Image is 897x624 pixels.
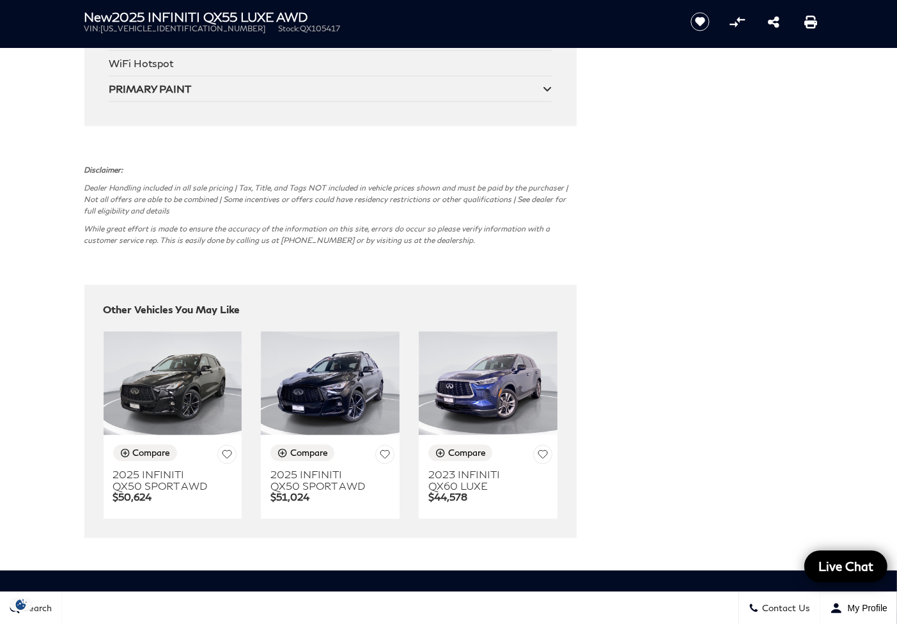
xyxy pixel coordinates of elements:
button: Compare Vehicle [270,444,334,461]
img: 2025 INFINITI QX50 SPORT AWD [104,331,242,435]
span: Contact Us [759,603,810,614]
a: Print this New 2025 INFINITI QX55 LUXE AWD [804,14,817,29]
section: Click to Open Cookie Consent Modal [6,598,36,611]
p: Dealer Handling included in all sale pricing | Tax, Title, and Tags NOT included in vehicle price... [84,182,577,217]
img: Opt-Out Icon [6,598,36,611]
div: PRIMARY PAINT [109,82,543,95]
a: 2025 INFINITI QX50 SPORT AWD $51,024 [270,469,394,503]
h2: Other Vehicles You May Like [104,304,558,315]
button: Compare Vehicle [428,444,492,461]
button: Save Vehicle [217,444,237,466]
span: Live Chat [812,558,880,574]
a: Share this New 2025 INFINITI QX55 LUXE AWD [768,14,779,29]
h3: 2025 INFINITI QX50 SPORT AWD [270,469,370,491]
button: Compare Vehicle [728,12,747,31]
p: While great effort is made to ensure the accuracy of the information on this site, errors do occu... [84,223,577,246]
a: 2023 INFINITI QX60 LUXE $44,578 [428,469,552,503]
div: Compare [290,447,328,458]
button: Save Vehicle [533,444,552,466]
div: Compare [133,447,171,458]
a: Live Chat [804,550,887,582]
span: QX105417 [300,24,341,33]
span: Search [20,603,52,614]
strong: Disclaimer: [84,165,123,175]
button: Compare Vehicle [113,444,177,461]
div: WiFi Hotspot [109,51,552,76]
h3: 2023 INFINITI QX60 LUXE [428,469,527,491]
a: 2025 INFINITI QX50 SPORT AWD $50,624 [113,469,237,503]
div: Compare [448,447,486,458]
p: $44,578 [428,491,552,503]
img: 2025 INFINITI QX50 SPORT AWD [261,331,400,435]
img: 2023 INFINITI QX60 LUXE [419,331,558,435]
button: Open user profile menu [820,592,897,624]
span: [US_VEHICLE_IDENTIFICATION_NUMBER] [101,24,266,33]
p: $51,024 [270,491,394,503]
span: Stock: [279,24,300,33]
span: VIN: [84,24,101,33]
h1: 2025 INFINITI QX55 LUXE AWD [84,10,669,24]
h3: 2025 INFINITI QX50 SPORT AWD [113,469,212,491]
strong: New [84,9,113,24]
span: My Profile [843,603,887,613]
button: Save Vehicle [375,444,394,466]
button: Save vehicle [686,12,714,32]
p: $50,624 [113,491,237,503]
